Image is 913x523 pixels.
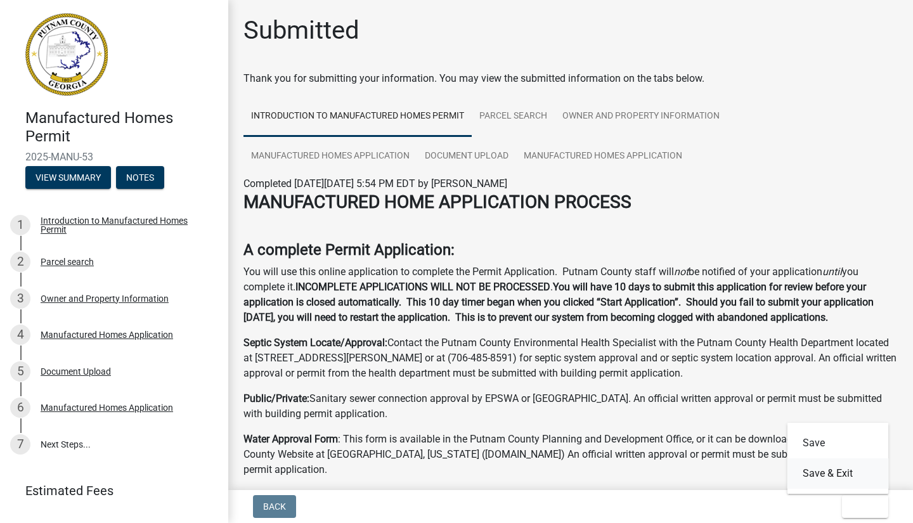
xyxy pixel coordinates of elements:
[263,501,286,512] span: Back
[417,136,516,177] a: Document Upload
[41,216,208,234] div: Introduction to Manufactured Homes Permit
[10,397,30,418] div: 6
[243,178,507,190] span: Completed [DATE][DATE] 5:54 PM EDT by [PERSON_NAME]
[472,96,555,137] a: Parcel search
[116,173,164,183] wm-modal-confirm: Notes
[10,434,30,455] div: 7
[243,392,309,404] strong: Public/Private:
[243,337,387,349] strong: Septic System Locate/Approval:
[10,478,208,503] a: Estimated Fees
[41,330,173,339] div: Manufactured Homes Application
[25,13,108,96] img: Putnam County, Georgia
[314,433,338,445] strong: Form
[116,166,164,189] button: Notes
[243,71,898,86] div: Thank you for submitting your information. You may view the submitted information on the tabs below.
[295,281,550,293] strong: INCOMPLETE APPLICATIONS WILL NOT BE PROCESSED
[243,335,898,381] p: Contact the Putnam County Environmental Health Specialist with the Putnam County Health Departmen...
[787,423,889,494] div: Exit
[787,458,889,489] button: Save & Exit
[555,96,727,137] a: Owner and Property Information
[10,361,30,382] div: 5
[243,281,874,323] strong: You will have 10 days to submit this application for review before your application is closed aut...
[243,391,898,422] p: Sanitary sewer connection approval by EPSWA or [GEOGRAPHIC_DATA]. An official written approval or...
[787,428,889,458] button: Save
[253,495,296,518] button: Back
[674,266,689,278] i: not
[243,15,359,46] h1: Submitted
[41,257,94,266] div: Parcel search
[243,432,898,477] p: : This form is available in the Putnam County Planning and Development Office, or it can be downl...
[243,433,312,445] strong: Water Approval
[243,264,898,325] p: You will use this online application to complete the Permit Application. Putnam County staff will...
[25,109,218,146] h4: Manufactured Homes Permit
[243,191,631,212] strong: MANUFACTURED HOME APPLICATION PROCESS
[41,367,111,376] div: Document Upload
[842,495,888,518] button: Exit
[25,166,111,189] button: View Summary
[852,501,871,512] span: Exit
[10,252,30,272] div: 2
[10,215,30,235] div: 1
[41,294,169,303] div: Owner and Property Information
[10,325,30,345] div: 4
[243,136,417,177] a: Manufactured Homes Application
[25,173,111,183] wm-modal-confirm: Summary
[243,96,472,137] a: Introduction to Manufactured Homes Permit
[516,136,690,177] a: Manufactured Homes Application
[243,241,455,259] strong: A complete Permit Application:
[41,403,173,412] div: Manufactured Homes Application
[25,151,203,163] span: 2025-MANU-53
[822,266,842,278] i: until
[10,288,30,309] div: 3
